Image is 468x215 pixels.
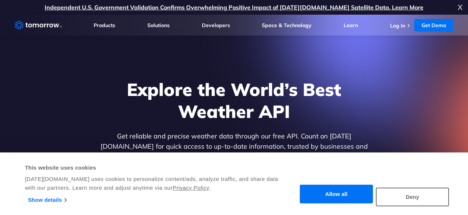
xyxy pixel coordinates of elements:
[376,188,449,206] button: Deny
[28,194,67,205] a: Show details
[25,163,287,172] div: This website uses cookies
[45,4,423,11] a: Independent U.S. Government Validation Confirms Overwhelming Positive Impact of [DATE][DOMAIN_NAM...
[25,175,287,192] div: [DATE][DOMAIN_NAME] uses cookies to personalize content/ads, analyze traffic, and share data with...
[414,19,453,31] a: Get Demo
[93,78,375,122] h1: Explore the World’s Best Weather API
[262,22,312,29] a: Space & Technology
[93,131,375,172] p: Get reliable and precise weather data through our free API. Count on [DATE][DOMAIN_NAME] for quic...
[94,22,115,29] a: Products
[173,185,209,191] a: Privacy Policy
[300,185,373,204] button: Allow all
[344,22,358,29] a: Learn
[202,22,230,29] a: Developers
[147,22,170,29] a: Solutions
[15,20,62,31] a: Home link
[390,22,405,29] a: Log In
